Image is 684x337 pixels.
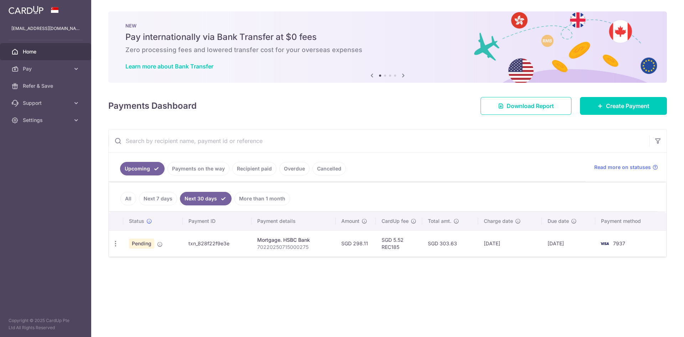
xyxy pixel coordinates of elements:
[23,65,70,72] span: Pay
[613,240,625,246] span: 7937
[595,212,667,230] th: Payment method
[125,46,650,54] h6: Zero processing fees and lowered transfer cost for your overseas expenses
[11,25,80,32] p: [EMAIL_ADDRESS][DOMAIN_NAME]
[606,102,649,110] span: Create Payment
[109,129,649,152] input: Search by recipient name, payment id or reference
[120,162,165,175] a: Upcoming
[580,97,667,115] a: Create Payment
[23,99,70,107] span: Support
[139,192,177,205] a: Next 7 days
[542,230,595,256] td: [DATE]
[279,162,310,175] a: Overdue
[108,99,197,112] h4: Payments Dashboard
[382,218,409,225] span: CardUp fee
[9,6,43,14] img: CardUp
[180,192,232,205] a: Next 30 days
[23,82,70,90] span: Refer & Save
[336,230,376,256] td: SGD 298.11
[597,239,612,248] img: Bank Card
[129,218,144,225] span: Status
[594,164,658,171] a: Read more on statuses
[125,31,650,43] h5: Pay internationally via Bank Transfer at $0 fees
[183,230,252,256] td: txn_828f22f9e3e
[167,162,229,175] a: Payments on the way
[108,11,667,83] img: Bank transfer banner
[376,230,422,256] td: SGD 5.52 REC185
[478,230,542,256] td: [DATE]
[312,162,346,175] a: Cancelled
[481,97,571,115] a: Download Report
[257,244,330,251] p: 70220250715000275
[23,117,70,124] span: Settings
[129,239,154,249] span: Pending
[125,63,213,70] a: Learn more about Bank Transfer
[422,230,478,256] td: SGD 303.63
[120,192,136,205] a: All
[548,218,569,225] span: Due date
[341,218,359,225] span: Amount
[252,212,336,230] th: Payment details
[428,218,451,225] span: Total amt.
[23,48,70,55] span: Home
[484,218,513,225] span: Charge date
[507,102,554,110] span: Download Report
[16,5,31,11] span: Help
[232,162,276,175] a: Recipient paid
[594,164,651,171] span: Read more on statuses
[234,192,290,205] a: More than 1 month
[125,23,650,29] p: NEW
[257,236,330,244] div: Mortgage. HSBC Bank
[183,212,252,230] th: Payment ID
